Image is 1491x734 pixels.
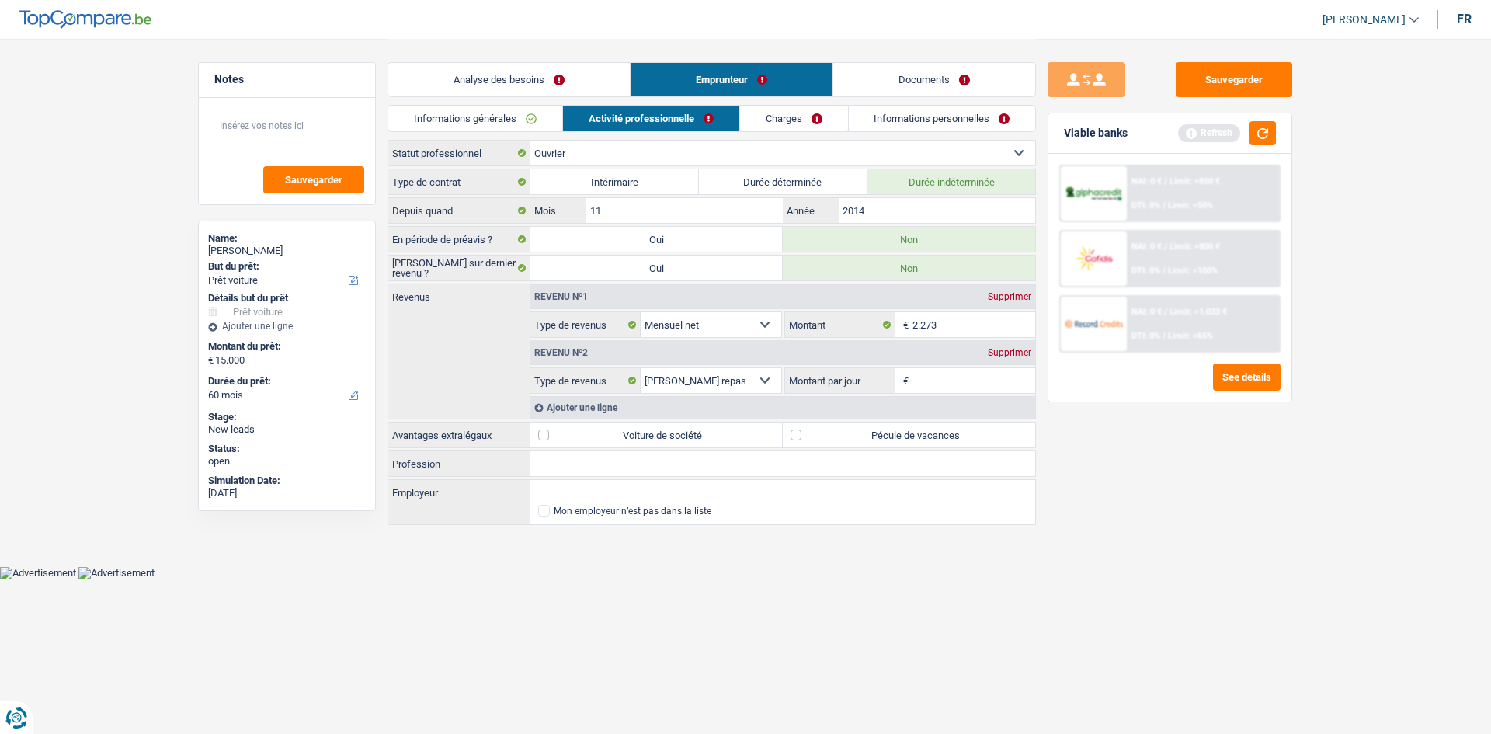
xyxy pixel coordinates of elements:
span: DTI: 0% [1131,266,1160,276]
div: fr [1457,12,1472,26]
label: Durée indéterminée [867,169,1036,194]
label: Type de contrat [388,169,530,194]
div: Supprimer [984,292,1035,301]
img: AlphaCredit [1065,185,1122,203]
a: Informations personnelles [849,106,1036,131]
a: [PERSON_NAME] [1310,7,1419,33]
label: Depuis quand [388,198,530,223]
label: Non [783,227,1035,252]
img: Advertisement [78,567,155,579]
label: Pécule de vacances [783,423,1035,447]
a: Analyse des besoins [388,63,630,96]
span: Sauvegarder [285,175,342,185]
label: Oui [530,256,783,280]
div: Mon employeur n’est pas dans la liste [554,506,711,516]
label: Intérimaire [530,169,699,194]
label: Revenus [388,284,530,302]
label: Année [783,198,838,223]
h5: Notes [214,73,360,86]
div: Simulation Date: [208,475,366,487]
label: Durée du prêt: [208,375,363,388]
span: Limit: >1.033 € [1170,307,1227,317]
label: Montant par jour [785,368,895,393]
div: Stage: [208,411,366,423]
label: Mois [530,198,586,223]
div: Refresh [1178,124,1240,141]
span: Limit: <65% [1168,331,1213,341]
span: / [1164,242,1167,252]
span: Limit: >800 € [1170,242,1220,252]
span: Limit: <50% [1168,200,1213,210]
span: NAI: 0 € [1131,242,1162,252]
span: DTI: 0% [1131,331,1160,341]
img: Cofidis [1065,244,1122,273]
a: Charges [740,106,848,131]
div: open [208,455,366,468]
a: Documents [833,63,1035,96]
label: Avantages extralégaux [388,423,530,447]
span: NAI: 0 € [1131,176,1162,186]
span: DTI: 0% [1131,200,1160,210]
span: Limit: <100% [1168,266,1218,276]
img: TopCompare Logo [19,10,151,29]
label: Employeur [388,480,530,505]
a: Activité professionnelle [563,106,739,131]
div: Status: [208,443,366,455]
div: Name: [208,232,366,245]
span: / [1163,331,1166,341]
div: Ajouter une ligne [530,396,1035,419]
label: [PERSON_NAME] sur dernier revenu ? [388,256,530,280]
div: Ajouter une ligne [208,321,366,332]
span: Limit: >850 € [1170,176,1220,186]
label: Type de revenus [530,368,641,393]
button: Sauvegarder [263,166,364,193]
button: See details [1213,364,1281,391]
label: Type de revenus [530,312,641,337]
input: MM [586,198,783,223]
label: En période de préavis ? [388,227,530,252]
div: Revenu nº2 [530,348,592,357]
div: Détails but du prêt [208,292,366,304]
div: Viable banks [1064,127,1128,140]
label: Profession [388,451,530,476]
div: Supprimer [984,348,1035,357]
span: € [895,312,912,337]
label: Montant du prêt: [208,340,363,353]
input: Cherchez votre employeur [530,480,1035,505]
div: New leads [208,423,366,436]
span: € [208,354,214,367]
span: / [1163,200,1166,210]
div: [DATE] [208,487,366,499]
label: Non [783,256,1035,280]
div: Revenu nº1 [530,292,592,301]
label: Oui [530,227,783,252]
label: Voiture de société [530,423,783,447]
a: Informations générales [388,106,562,131]
label: But du prêt: [208,260,363,273]
input: AAAA [839,198,1035,223]
div: [PERSON_NAME] [208,245,366,257]
button: Sauvegarder [1176,62,1292,97]
span: € [895,368,912,393]
span: NAI: 0 € [1131,307,1162,317]
span: / [1164,307,1167,317]
span: / [1164,176,1167,186]
span: / [1163,266,1166,276]
label: Durée déterminée [699,169,867,194]
label: Statut professionnel [388,141,530,165]
span: [PERSON_NAME] [1322,13,1406,26]
img: Record Credits [1065,309,1122,338]
a: Emprunteur [631,63,832,96]
label: Montant [785,312,895,337]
